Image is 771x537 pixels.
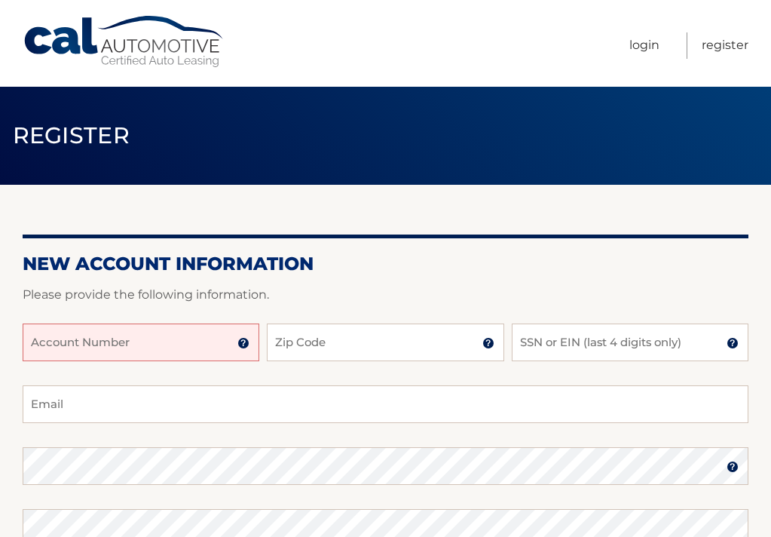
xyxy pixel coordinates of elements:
[629,32,659,59] a: Login
[702,32,748,59] a: Register
[23,284,748,305] p: Please provide the following information.
[267,324,503,361] input: Zip Code
[23,324,259,361] input: Account Number
[482,337,494,349] img: tooltip.svg
[512,324,748,361] input: SSN or EIN (last 4 digits only)
[23,253,748,275] h2: New Account Information
[23,385,748,423] input: Email
[23,15,226,69] a: Cal Automotive
[727,337,739,349] img: tooltip.svg
[727,461,739,473] img: tooltip.svg
[13,121,130,149] span: Register
[237,337,249,349] img: tooltip.svg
